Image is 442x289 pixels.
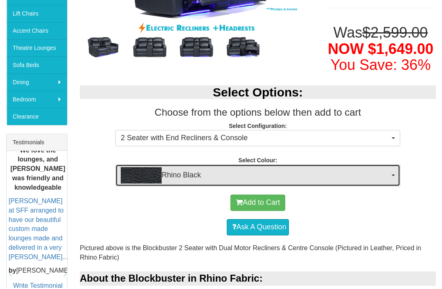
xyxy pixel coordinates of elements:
div: Testimonials [7,134,67,151]
a: Clearance [7,108,67,125]
h1: Was [325,25,436,73]
span: Rhino Black [121,167,390,184]
a: [PERSON_NAME] at SFF arranged to have our beautiful custom made lounges made and delivered in a v... [9,197,68,260]
del: $2,599.00 [362,24,428,41]
a: Bedroom [7,91,67,108]
a: Lift Chairs [7,5,67,22]
button: Rhino BlackRhino Black [115,164,400,186]
div: About the Blockbuster in Rhino Fabric: [80,271,436,285]
b: Select Options: [213,85,303,99]
a: Theatre Lounges [7,39,67,56]
a: Sofa Beds [7,56,67,74]
img: Rhino Black [121,167,162,184]
b: by [9,267,16,273]
span: 2 Seater with End Recliners & Console [121,133,390,143]
h3: Choose from the options below then add to cart [80,107,436,118]
a: Accent Chairs [7,22,67,39]
a: Ask A Question [227,219,289,235]
font: You Save: 36% [331,56,431,73]
button: 2 Seater with End Recliners & Console [115,130,400,146]
button: Add to Cart [230,195,285,211]
a: Write Testimonial [13,282,63,289]
a: Dining [7,74,67,91]
span: NOW $1,649.00 [328,40,433,57]
strong: Select Colour: [239,157,277,164]
b: We love the lounges, and [PERSON_NAME] was friendly and knowledgeable [10,146,65,190]
p: [PERSON_NAME] [9,266,67,275]
strong: Select Configuration: [229,123,287,129]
